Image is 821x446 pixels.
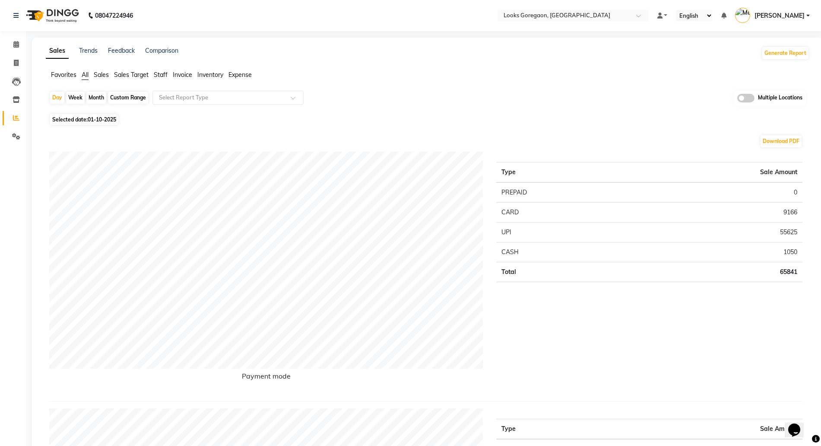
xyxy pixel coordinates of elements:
[49,372,483,384] h6: Payment mode
[496,162,628,182] th: Type
[496,202,628,222] td: CARD
[197,71,223,79] span: Inventory
[50,114,118,125] span: Selected date:
[173,71,192,79] span: Invoice
[628,222,802,242] td: 55625
[108,47,135,54] a: Feedback
[79,47,98,54] a: Trends
[628,162,802,182] th: Sale Amount
[145,47,178,54] a: Comparison
[22,3,81,28] img: logo
[628,242,802,262] td: 1050
[94,71,109,79] span: Sales
[496,419,650,439] th: Type
[88,116,116,123] span: 01-10-2025
[66,92,85,104] div: Week
[649,419,802,439] th: Sale Amount
[628,182,802,203] td: 0
[754,11,805,20] span: [PERSON_NAME]
[228,71,252,79] span: Expense
[496,182,628,203] td: PREPAID
[762,47,808,59] button: Generate Report
[95,3,133,28] b: 08047224946
[628,262,802,282] td: 65841
[154,71,168,79] span: Staff
[735,8,750,23] img: Mangesh Mishra
[108,92,148,104] div: Custom Range
[114,71,149,79] span: Sales Target
[758,94,802,102] span: Multiple Locations
[628,202,802,222] td: 9166
[82,71,89,79] span: All
[46,43,69,59] a: Sales
[86,92,106,104] div: Month
[51,71,76,79] span: Favorites
[50,92,64,104] div: Day
[496,242,628,262] td: CASH
[496,222,628,242] td: UPI
[496,262,628,282] td: Total
[785,411,812,437] iframe: chat widget
[761,135,802,147] button: Download PDF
